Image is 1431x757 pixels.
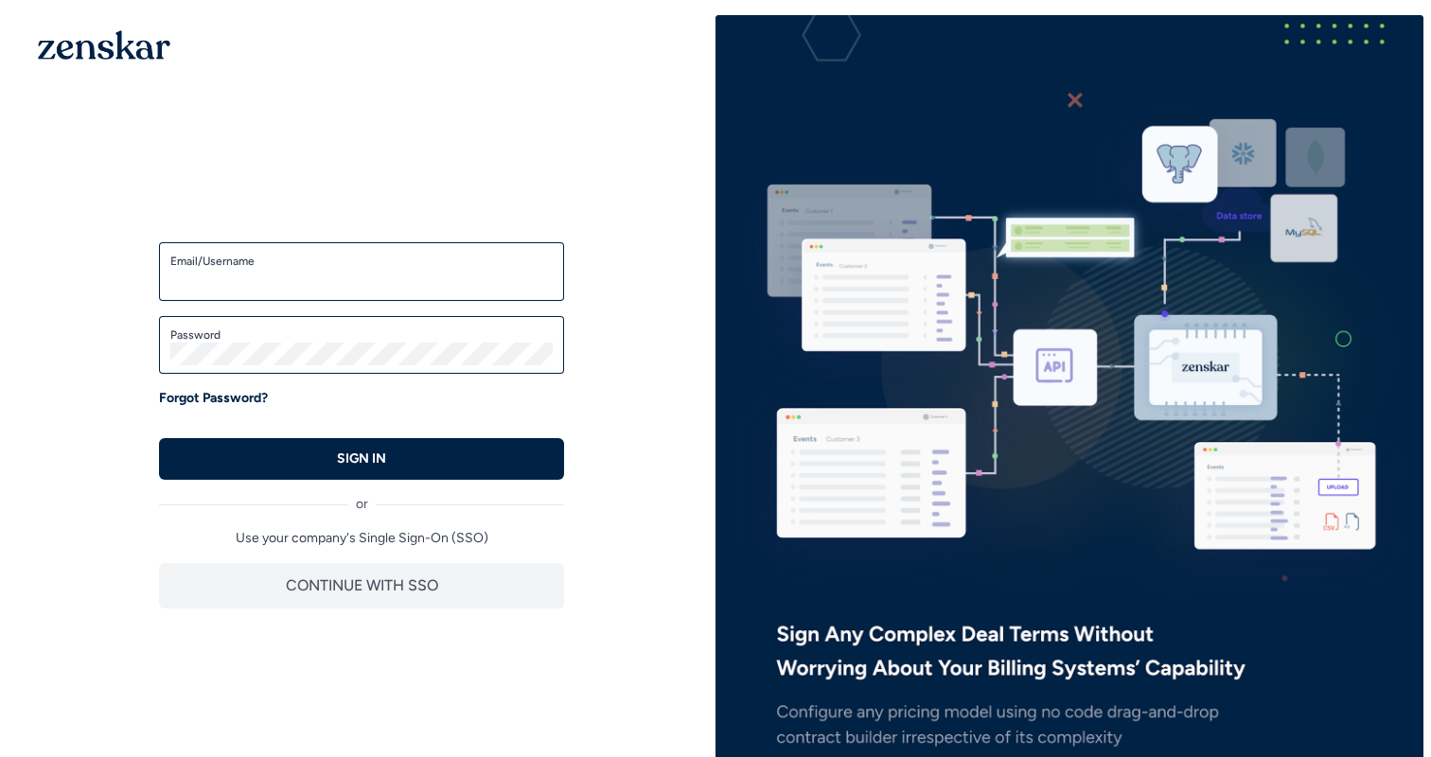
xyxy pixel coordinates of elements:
[170,327,553,343] label: Password
[38,30,170,60] img: 1OGAJ2xQqyY4LXKgY66KYq0eOWRCkrZdAb3gUhuVAqdWPZE9SRJmCz+oDMSn4zDLXe31Ii730ItAGKgCKgCCgCikA4Av8PJUP...
[159,438,564,480] button: SIGN IN
[159,529,564,548] p: Use your company's Single Sign-On (SSO)
[337,449,386,468] p: SIGN IN
[159,389,268,408] a: Forgot Password?
[170,254,553,269] label: Email/Username
[159,563,564,608] button: CONTINUE WITH SSO
[159,480,564,514] div: or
